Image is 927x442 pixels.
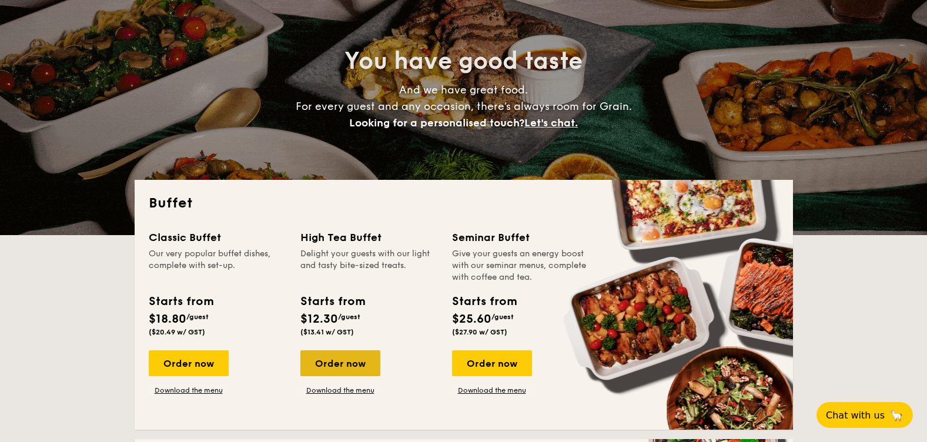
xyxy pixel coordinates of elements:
[524,116,578,129] span: Let's chat.
[452,350,532,376] div: Order now
[186,313,209,321] span: /guest
[300,328,354,336] span: ($13.41 w/ GST)
[300,386,380,395] a: Download the menu
[296,83,632,129] span: And we have great food. For every guest and any occasion, there’s always room for Grain.
[816,402,913,428] button: Chat with us🦙
[149,350,229,376] div: Order now
[300,350,380,376] div: Order now
[300,293,364,310] div: Starts from
[452,312,491,326] span: $25.60
[149,194,779,213] h2: Buffet
[149,312,186,326] span: $18.80
[338,313,360,321] span: /guest
[300,248,438,283] div: Delight your guests with our light and tasty bite-sized treats.
[889,408,903,422] span: 🦙
[300,312,338,326] span: $12.30
[344,47,583,75] span: You have good taste
[452,328,507,336] span: ($27.90 w/ GST)
[149,293,213,310] div: Starts from
[452,293,516,310] div: Starts from
[149,248,286,283] div: Our very popular buffet dishes, complete with set-up.
[349,116,524,129] span: Looking for a personalised touch?
[300,229,438,246] div: High Tea Buffet
[149,229,286,246] div: Classic Buffet
[149,328,205,336] span: ($20.49 w/ GST)
[452,386,532,395] a: Download the menu
[826,410,885,421] span: Chat with us
[491,313,514,321] span: /guest
[452,248,590,283] div: Give your guests an energy boost with our seminar menus, complete with coffee and tea.
[452,229,590,246] div: Seminar Buffet
[149,386,229,395] a: Download the menu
